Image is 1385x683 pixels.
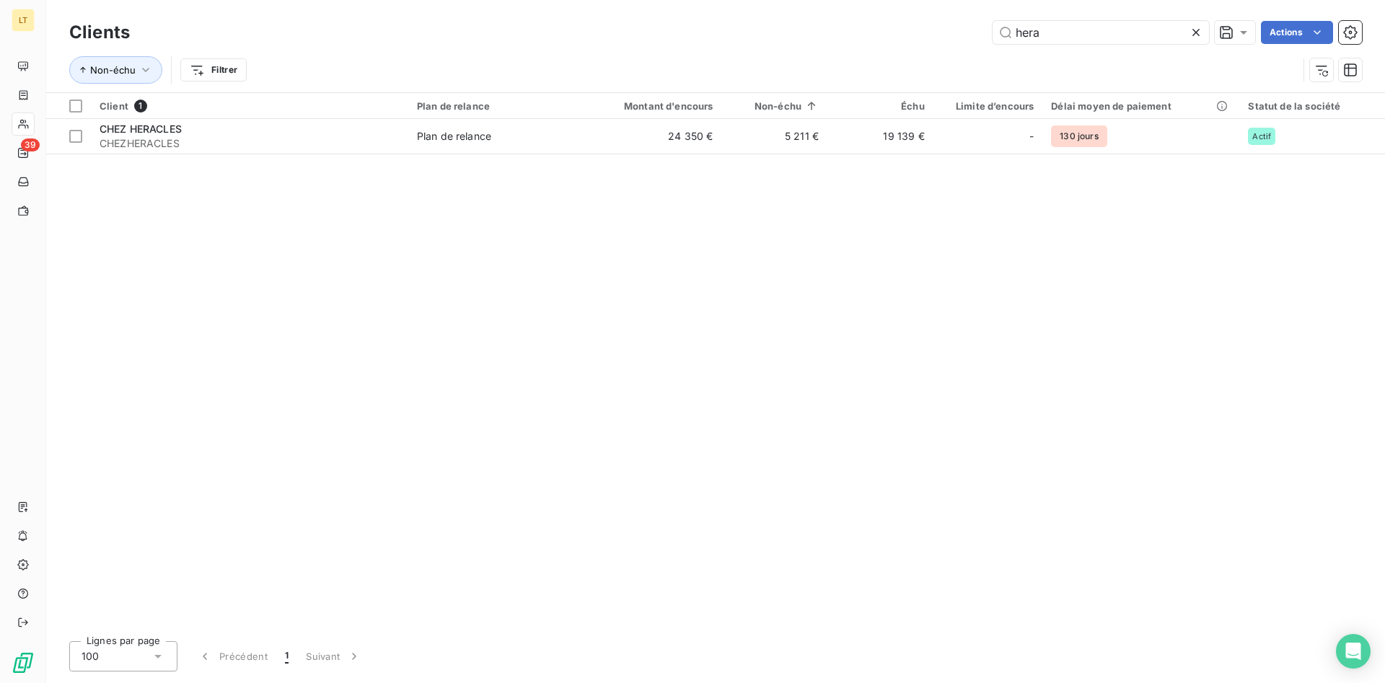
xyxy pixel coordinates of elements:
td: 5 211 € [721,119,827,154]
div: Open Intercom Messenger [1336,634,1371,669]
span: Client [100,100,128,112]
button: Suivant [297,641,370,671]
div: Statut de la société [1248,100,1376,112]
button: Filtrer [180,58,247,81]
span: 39 [21,138,40,151]
td: 19 139 € [827,119,933,154]
span: CHEZHERACLES [100,136,400,151]
button: 1 [276,641,297,671]
span: - [1029,129,1034,144]
button: Précédent [189,641,276,671]
div: Échu [836,100,925,112]
span: CHEZ HERACLES [100,123,182,135]
div: Délai moyen de paiement [1051,100,1231,112]
span: 1 [134,100,147,113]
button: Non-échu [69,56,162,84]
td: 24 350 € [580,119,721,154]
input: Rechercher [993,21,1209,44]
span: 1 [285,649,289,664]
div: Non-échu [730,100,819,112]
span: Actif [1252,132,1271,141]
span: 100 [82,649,99,664]
button: Actions [1261,21,1333,44]
div: Limite d’encours [942,100,1034,112]
span: Non-échu [90,64,136,76]
div: Montant d'encours [589,100,713,112]
div: Plan de relance [417,129,491,144]
div: Plan de relance [417,100,571,112]
h3: Clients [69,19,130,45]
span: 130 jours [1051,125,1107,147]
div: LT [12,9,35,32]
img: Logo LeanPay [12,651,35,674]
